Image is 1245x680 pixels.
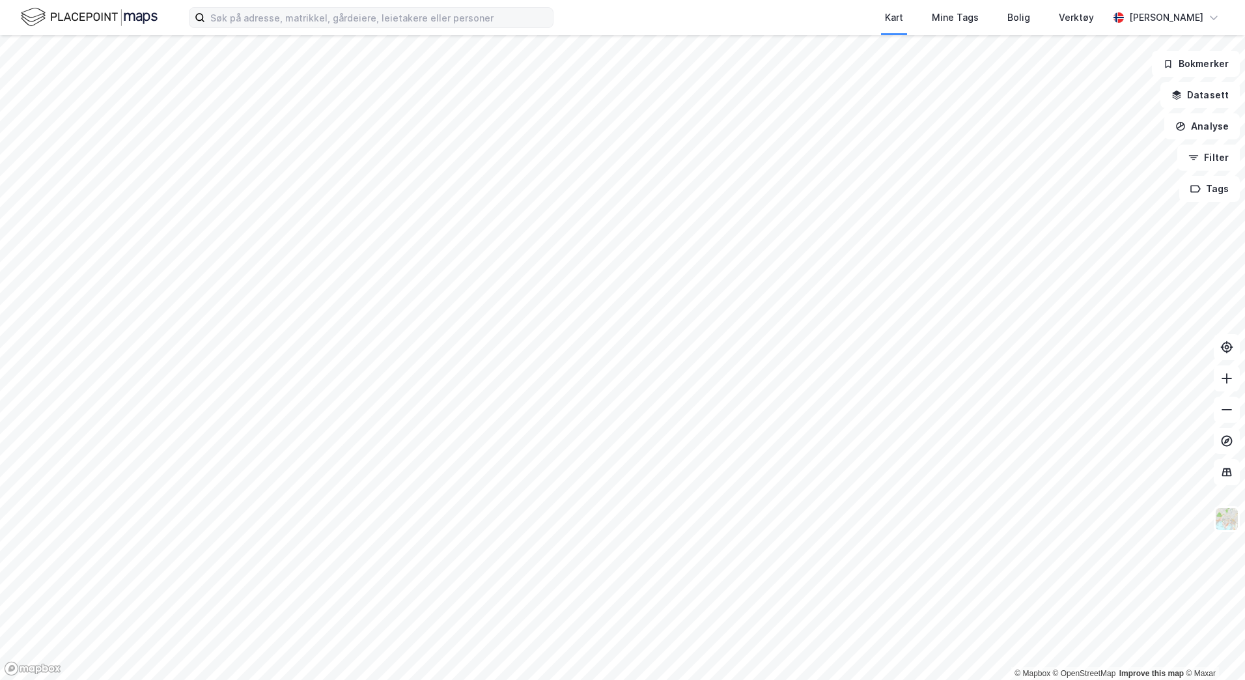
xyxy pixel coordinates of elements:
button: Filter [1177,145,1240,171]
div: Bolig [1007,10,1030,25]
img: Z [1214,507,1239,531]
a: Mapbox homepage [4,661,61,676]
a: Improve this map [1119,669,1184,678]
div: Kontrollprogram for chat [1180,617,1245,680]
button: Tags [1179,176,1240,202]
div: Kart [885,10,903,25]
button: Datasett [1160,82,1240,108]
div: Verktøy [1059,10,1094,25]
div: Mine Tags [932,10,979,25]
div: [PERSON_NAME] [1129,10,1203,25]
button: Analyse [1164,113,1240,139]
button: Bokmerker [1152,51,1240,77]
a: OpenStreetMap [1053,669,1116,678]
a: Mapbox [1014,669,1050,678]
iframe: Chat Widget [1180,617,1245,680]
input: Søk på adresse, matrikkel, gårdeiere, leietakere eller personer [205,8,553,27]
img: logo.f888ab2527a4732fd821a326f86c7f29.svg [21,6,158,29]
